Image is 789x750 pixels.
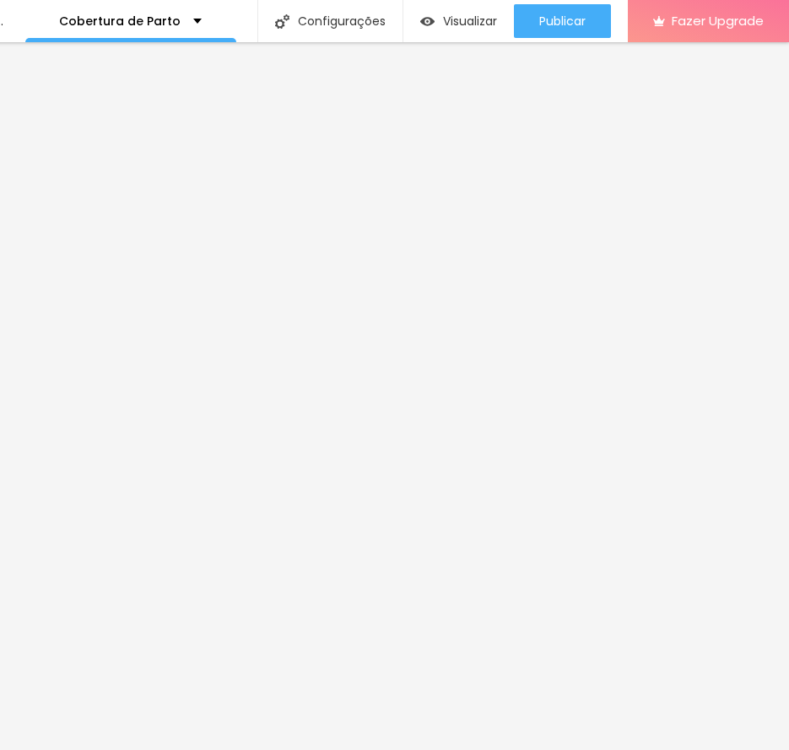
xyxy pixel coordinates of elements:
button: Publicar [514,4,611,38]
img: Icone [275,14,289,29]
button: Visualizar [403,4,514,38]
span: Publicar [539,14,586,28]
p: Cobertura de Parto [59,15,181,27]
span: Visualizar [443,14,497,28]
img: view-1.svg [420,14,435,29]
span: Fazer Upgrade [672,13,764,28]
